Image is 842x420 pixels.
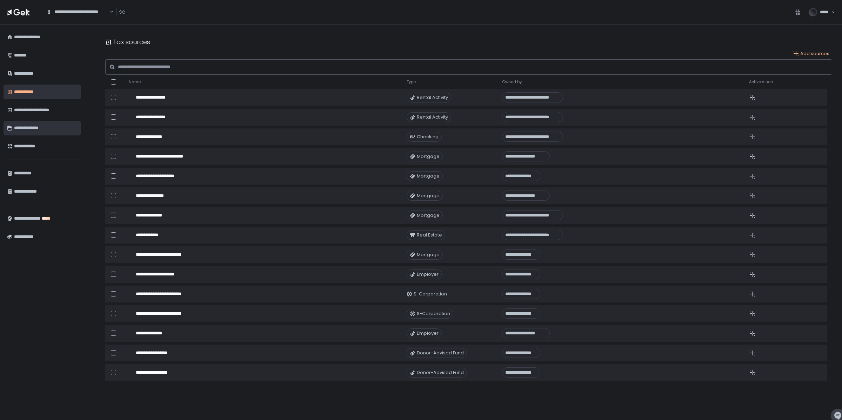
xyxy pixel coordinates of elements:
span: Real Estate [417,232,442,238]
span: Type [407,79,416,85]
span: Mortgage [417,252,440,258]
span: S-Corporation [417,311,450,317]
span: Rental Activity [417,94,448,101]
span: Donor-Advised Fund [417,350,464,356]
span: Mortgage [417,193,440,199]
span: Active since [749,79,773,85]
button: Add sources [793,51,829,57]
span: Owned by [502,79,522,85]
span: Donor-Advised Fund [417,369,464,376]
div: Tax sources [105,37,150,47]
span: Mortgage [417,153,440,160]
div: Search for option [42,5,113,19]
span: Employer [417,271,439,278]
span: Name [129,79,141,85]
span: Rental Activity [417,114,448,120]
span: Mortgage [417,212,440,219]
span: Employer [417,330,439,336]
span: Checking [417,134,439,140]
span: S-Corporation [414,291,447,297]
span: Mortgage [417,173,440,179]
